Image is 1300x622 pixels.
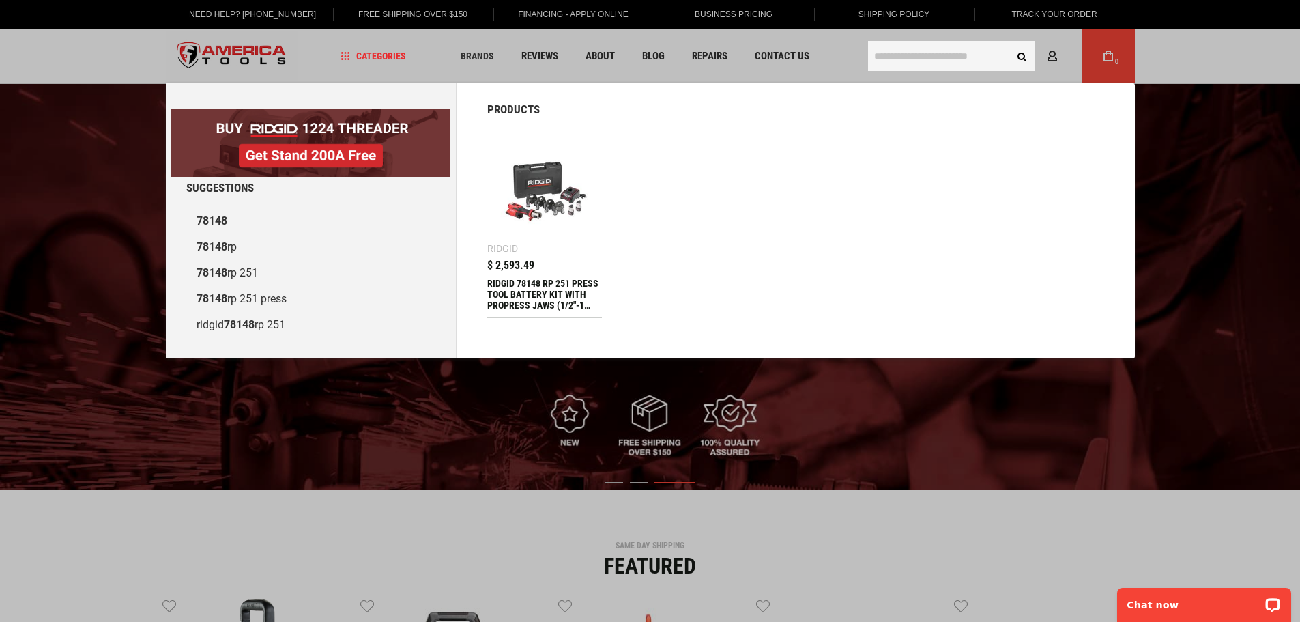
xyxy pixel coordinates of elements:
[461,51,494,61] span: Brands
[454,47,500,66] a: Brands
[186,234,435,260] a: 78148rp
[171,109,450,119] a: BOGO: Buy RIDGID® 1224 Threader, Get Stand 200A Free!
[197,266,227,279] b: 78148
[197,214,227,227] b: 78148
[341,51,406,61] span: Categories
[487,104,540,115] span: Products
[487,244,518,253] div: Ridgid
[197,292,227,305] b: 78148
[186,208,435,234] a: 78148
[186,182,254,194] span: Suggestions
[1108,579,1300,622] iframe: LiveChat chat widget
[334,47,412,66] a: Categories
[487,135,603,317] a: RIDGID 78148 RP 251 PRESS TOOL BATTERY KIT WITH PROPRESS JAWS (1/2 Ridgid $ 2,593.49 RIDGID 78148...
[171,109,450,177] img: BOGO: Buy RIDGID® 1224 Threader, Get Stand 200A Free!
[1009,43,1035,69] button: Search
[224,318,255,331] b: 78148
[494,141,596,243] img: RIDGID 78148 RP 251 PRESS TOOL BATTERY KIT WITH PROPRESS JAWS (1/2
[487,260,534,271] span: $ 2,593.49
[197,240,227,253] b: 78148
[186,260,435,286] a: 78148rp 251
[487,278,603,311] div: RIDGID 78148 RP 251 PRESS TOOL BATTERY KIT WITH PROPRESS JAWS (1/2
[186,312,435,338] a: ridgid78148rp 251
[186,286,435,312] a: 78148rp 251 press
